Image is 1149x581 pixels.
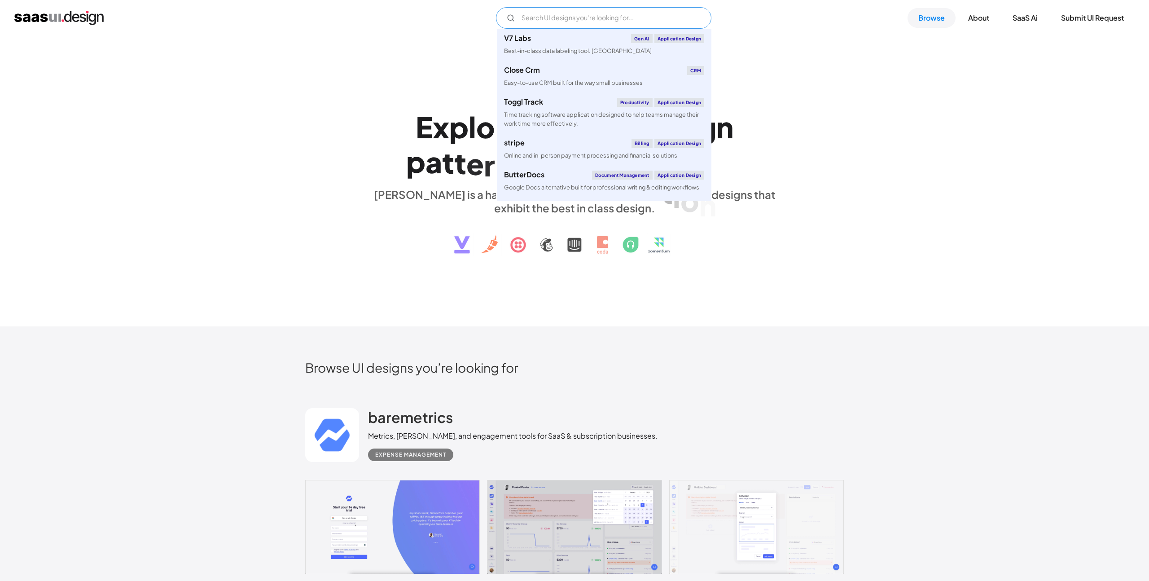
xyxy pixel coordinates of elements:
[699,188,716,222] div: n
[497,29,711,61] a: V7 LabsGen AIApplication DesignBest-in-class data labeling tool. [GEOGRAPHIC_DATA]
[416,110,433,144] div: E
[368,110,781,179] h1: Explore SaaS UI design patterns & interactions.
[504,110,704,128] div: Time tracking software application designed to help teams manage their work time more effectively.
[643,172,661,206] div: c
[375,449,446,460] div: Expense Management
[627,168,643,203] div: a
[716,110,733,144] div: n
[908,8,956,28] a: Browse
[661,175,673,210] div: t
[466,146,484,181] div: e
[495,149,512,184] div: n
[496,7,711,29] input: Search UI designs you're looking for...
[484,148,495,182] div: r
[469,110,476,144] div: l
[368,408,453,426] h2: baremetrics
[504,98,543,106] div: Toggl Track
[476,110,495,144] div: o
[617,98,652,107] div: Productivity
[504,183,699,192] div: Google Docs alternative built for professional writing & editing workflows
[497,133,711,165] a: stripeBillingApplication DesignOnline and in-person payment processing and financial solutions
[368,188,781,215] div: [PERSON_NAME] is a hand-picked collection of saas application designs that exhibit the best in cl...
[497,61,711,92] a: Close CrmCRMEasy-to-use CRM built for the way small businesses
[497,165,711,197] a: ButterDocsDocument ManagementApplication DesignGoogle Docs alternative built for professional wri...
[495,110,506,144] div: r
[632,139,652,148] div: Billing
[449,110,469,144] div: p
[654,98,705,107] div: Application Design
[654,171,705,180] div: Application Design
[442,145,454,180] div: t
[497,197,711,238] a: klaviyoEmail MarketingApplication DesignCreate personalised customer experiences across email, SM...
[504,35,531,42] div: V7 Labs
[1002,8,1048,28] a: SaaS Ai
[496,7,711,29] form: Email Form
[631,34,652,43] div: Gen AI
[504,66,540,74] div: Close Crm
[497,92,711,133] a: Toggl TrackProductivityApplication DesignTime tracking software application designed to help team...
[504,139,525,146] div: stripe
[592,171,653,180] div: Document Management
[425,145,442,179] div: a
[504,47,652,55] div: Best-in-class data labeling tool. [GEOGRAPHIC_DATA]
[504,79,643,87] div: Easy-to-use CRM built for the way small businesses
[687,66,705,75] div: CRM
[504,171,544,178] div: ButterDocs
[305,360,844,375] h2: Browse UI designs you’re looking for
[1050,8,1135,28] a: Submit UI Request
[14,11,104,25] a: home
[673,179,680,214] div: i
[406,144,425,179] div: p
[654,139,705,148] div: Application Design
[368,408,453,431] a: baremetrics
[439,215,710,261] img: text, icon, saas logo
[957,8,1000,28] a: About
[433,110,449,144] div: x
[454,145,466,180] div: t
[368,431,658,441] div: Metrics, [PERSON_NAME], and engagement tools for SaaS & subscription businesses.
[654,34,705,43] div: Application Design
[504,151,677,160] div: Online and in-person payment processing and financial solutions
